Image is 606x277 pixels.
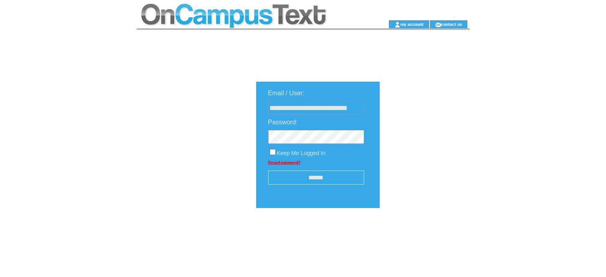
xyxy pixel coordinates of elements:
[277,150,326,156] span: Keep Me Logged In
[441,22,462,27] a: contact us
[400,22,424,27] a: my account
[394,22,400,28] img: account_icon.gif;jsessionid=CFD4F25D45C2DC44A44E4E4B3C83F39A
[268,160,300,165] a: Forgot password?
[435,22,441,28] img: contact_us_icon.gif;jsessionid=CFD4F25D45C2DC44A44E4E4B3C83F39A
[268,90,305,96] span: Email / User:
[268,119,298,126] span: Password:
[403,228,443,238] img: transparent.png;jsessionid=CFD4F25D45C2DC44A44E4E4B3C83F39A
